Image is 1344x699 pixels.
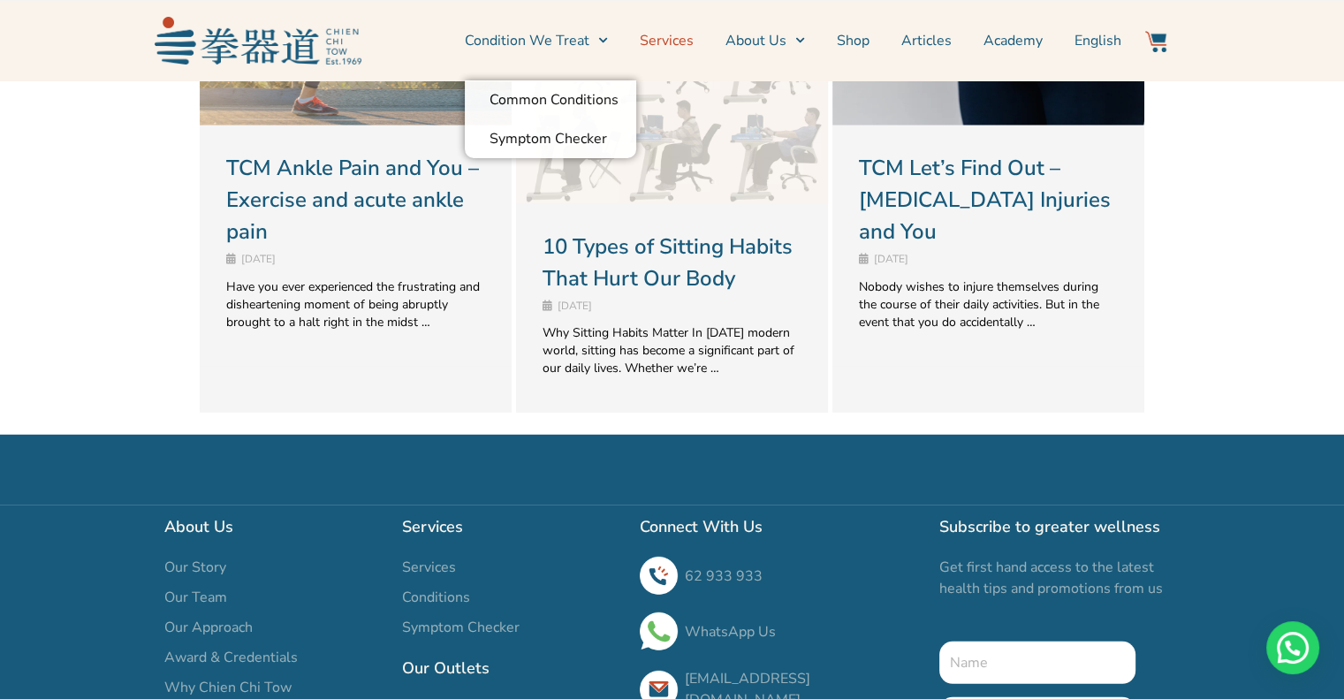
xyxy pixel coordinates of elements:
[164,617,253,638] span: Our Approach
[241,252,276,266] span: [DATE]
[164,557,384,578] a: Our Story
[859,154,1111,246] a: TCM Let’s Find Out – [MEDICAL_DATA] Injuries and You
[164,587,384,608] a: Our Team
[370,19,1121,63] nav: Menu
[685,622,776,642] a: WhatsApp Us
[164,677,384,698] a: Why Chien Chi Tow
[640,514,922,539] h2: Connect With Us
[402,514,622,539] h2: Services
[226,154,479,246] a: TCM Ankle Pain and You – Exercise and acute ankle pain
[837,19,869,63] a: Shop
[402,557,622,578] a: Services
[1145,31,1166,52] img: Website Icon-03
[543,232,793,293] a: 10 Types of Sitting Habits That Hurt Our Body
[164,617,384,638] a: Our Approach
[543,324,801,377] p: Why Sitting Habits Matter In [DATE] modern world, sitting has become a significant part of our da...
[1074,30,1121,51] span: English
[465,80,636,119] a: Common Conditions
[901,19,952,63] a: Articles
[685,566,763,586] a: 62 933 933
[402,587,470,608] span: Conditions
[164,557,226,578] span: Our Story
[402,617,520,638] span: Symptom Checker
[402,587,622,608] a: Conditions
[402,557,456,578] span: Services
[1266,621,1319,674] div: Need help? WhatsApp contact
[939,514,1181,539] h2: Subscribe to greater wellness
[725,19,805,63] a: About Us
[558,299,592,313] span: [DATE]
[164,587,227,608] span: Our Team
[164,677,292,698] span: Why Chien Chi Tow
[164,647,298,668] span: Award & Credentials
[164,514,384,539] h2: About Us
[226,278,485,331] p: Have you ever experienced the frustrating and disheartening moment of being abruptly brought to a...
[859,278,1118,331] p: Nobody wishes to injure themselves during the course of their daily activities. But in the event ...
[402,617,622,638] a: Symptom Checker
[164,647,384,668] a: Award & Credentials
[939,642,1136,684] input: Name
[983,19,1043,63] a: Academy
[402,656,622,680] h2: Our Outlets
[640,19,694,63] a: Services
[1074,19,1121,63] a: Switch to English
[874,252,908,266] span: [DATE]
[465,19,608,63] a: Condition We Treat
[465,80,636,158] ul: Condition We Treat
[465,119,636,158] a: Symptom Checker
[939,557,1181,599] p: Get first hand access to the latest health tips and promotions from us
